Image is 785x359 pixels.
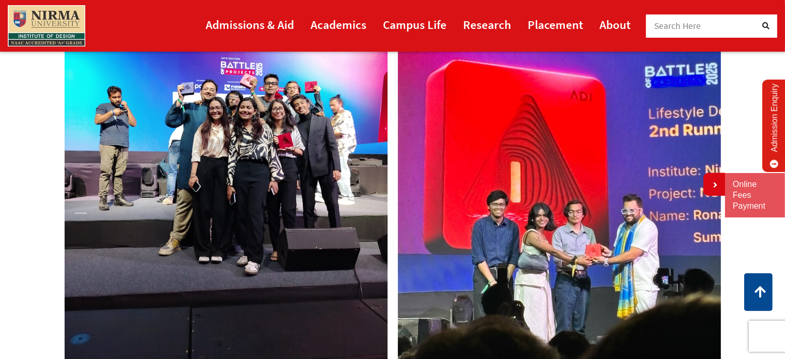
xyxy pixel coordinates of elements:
a: Placement [528,13,583,36]
a: Online Fees Payment [733,179,777,211]
img: main_logo [8,5,85,46]
a: Research [463,13,511,36]
a: Academics [311,13,366,36]
span: Search Here [654,20,701,32]
a: Admissions & Aid [206,13,294,36]
a: Campus Life [383,13,447,36]
a: About [599,13,630,36]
